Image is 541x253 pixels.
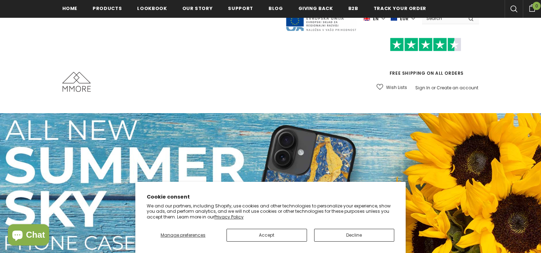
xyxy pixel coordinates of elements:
[372,41,479,76] span: FREE SHIPPING ON ALL ORDERS
[298,5,333,12] span: Giving back
[62,5,78,12] span: Home
[285,6,357,32] img: Javni Razpis
[6,224,51,247] inbox-online-store-chat: Shopify online store chat
[386,84,407,91] span: Wish Lists
[214,214,244,220] a: Privacy Policy
[161,232,206,238] span: Manage preferences
[400,15,409,22] span: EUR
[147,203,395,220] p: We and our partners, including Shopify, use cookies and other technologies to personalize your ex...
[227,229,307,242] button: Accept
[228,5,253,12] span: support
[182,5,213,12] span: Our Story
[147,229,219,242] button: Manage preferences
[147,193,395,201] h2: Cookie consent
[314,229,395,242] button: Decline
[532,2,541,10] span: 0
[62,72,91,92] img: MMORE Cases
[390,38,461,52] img: Trust Pilot Stars
[415,85,430,91] a: Sign In
[373,15,379,22] span: en
[372,51,479,70] iframe: Customer reviews powered by Trustpilot
[137,5,167,12] span: Lookbook
[431,85,436,91] span: or
[376,81,407,94] a: Wish Lists
[93,5,122,12] span: Products
[523,3,541,12] a: 0
[364,16,370,22] img: i-lang-1.png
[374,5,426,12] span: Track your order
[422,13,463,23] input: Search Site
[285,15,357,21] a: Javni Razpis
[437,85,478,91] a: Create an account
[348,5,358,12] span: B2B
[269,5,283,12] span: Blog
